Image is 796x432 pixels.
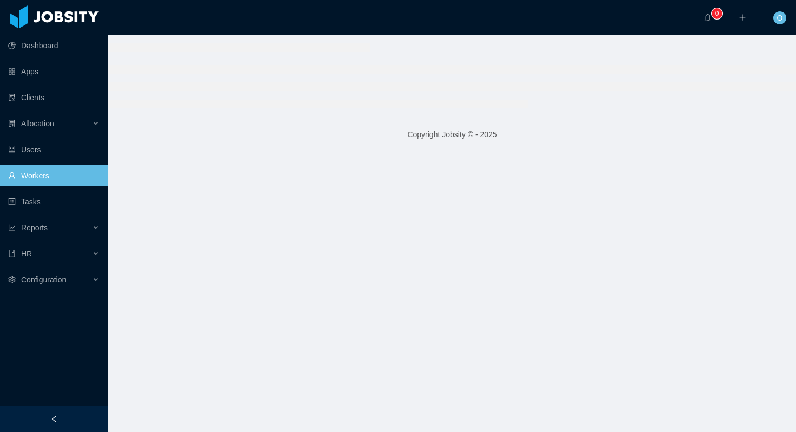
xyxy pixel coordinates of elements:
[8,250,16,257] i: icon: book
[8,276,16,283] i: icon: setting
[8,191,100,212] a: icon: profileTasks
[739,14,746,21] i: icon: plus
[21,249,32,258] span: HR
[777,11,783,24] span: O
[21,223,48,232] span: Reports
[8,120,16,127] i: icon: solution
[21,119,54,128] span: Allocation
[108,116,796,153] footer: Copyright Jobsity © - 2025
[8,139,100,160] a: icon: robotUsers
[8,61,100,82] a: icon: appstoreApps
[8,35,100,56] a: icon: pie-chartDashboard
[712,8,722,19] sup: 0
[21,275,66,284] span: Configuration
[8,165,100,186] a: icon: userWorkers
[8,87,100,108] a: icon: auditClients
[8,224,16,231] i: icon: line-chart
[704,14,712,21] i: icon: bell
